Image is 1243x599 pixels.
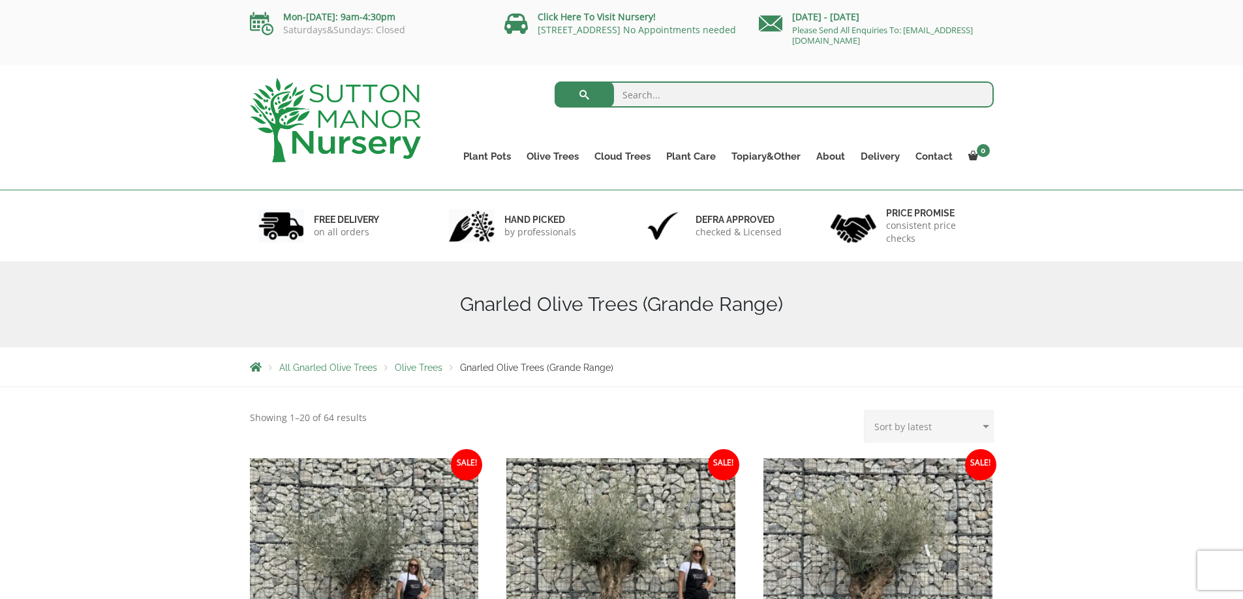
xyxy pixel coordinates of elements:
nav: Breadcrumbs [250,362,994,372]
h1: Gnarled Olive Trees (Grande Range) [250,293,994,316]
a: Olive Trees [395,362,442,373]
p: on all orders [314,226,379,239]
span: Sale! [708,449,739,480]
p: consistent price checks [886,219,985,245]
a: Plant Care [658,147,724,166]
p: [DATE] - [DATE] [759,9,994,25]
a: Topiary&Other [724,147,808,166]
h6: Defra approved [696,214,782,226]
a: [STREET_ADDRESS] No Appointments needed [538,23,736,36]
span: Sale! [451,449,482,480]
h6: FREE DELIVERY [314,214,379,226]
a: Contact [908,147,960,166]
p: checked & Licensed [696,226,782,239]
span: 0 [977,144,990,157]
img: logo [250,78,421,162]
input: Search... [555,81,994,108]
a: Please Send All Enquiries To: [EMAIL_ADDRESS][DOMAIN_NAME] [792,24,973,46]
a: Plant Pots [455,147,519,166]
p: by professionals [504,226,576,239]
span: Sale! [965,449,996,480]
img: 2.jpg [449,209,495,242]
a: 0 [960,147,994,166]
img: 4.jpg [831,206,876,246]
span: Gnarled Olive Trees (Grande Range) [460,362,613,373]
a: About [808,147,853,166]
a: Click Here To Visit Nursery! [538,10,656,23]
h6: hand picked [504,214,576,226]
p: Saturdays&Sundays: Closed [250,25,485,35]
p: Showing 1–20 of 64 results [250,410,367,426]
a: Cloud Trees [587,147,658,166]
p: Mon-[DATE]: 9am-4:30pm [250,9,485,25]
select: Shop order [864,410,994,443]
a: All Gnarled Olive Trees [279,362,377,373]
a: Delivery [853,147,908,166]
img: 1.jpg [258,209,304,242]
h6: Price promise [886,207,985,219]
img: 3.jpg [640,209,686,242]
a: Olive Trees [519,147,587,166]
